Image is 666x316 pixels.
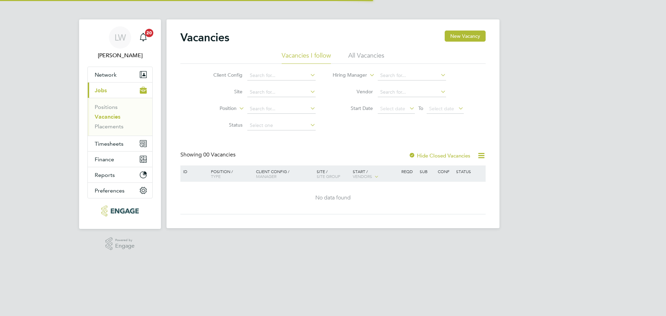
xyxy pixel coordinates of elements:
div: Conf [436,165,454,177]
input: Search for... [378,87,446,97]
span: Finance [95,156,114,163]
button: Preferences [88,183,152,198]
span: Network [95,71,117,78]
input: Search for... [247,104,316,114]
a: 20 [136,26,150,49]
button: Timesheets [88,136,152,151]
label: Site [203,88,242,95]
nav: Main navigation [79,19,161,229]
div: Start / [351,165,400,183]
a: Powered byEngage [105,237,135,250]
span: Timesheets [95,140,123,147]
span: Jobs [95,87,107,94]
div: Position / [206,165,254,182]
h2: Vacancies [180,31,229,44]
span: Powered by [115,237,135,243]
li: Vacancies I follow [282,51,331,64]
input: Select one [247,121,316,130]
div: Client Config / [254,165,315,182]
span: Select date [429,105,454,112]
a: Go to home page [87,205,153,216]
span: Type [211,173,221,179]
label: Position [197,105,237,112]
div: ID [181,165,206,177]
div: Jobs [88,98,152,136]
button: Jobs [88,83,152,98]
label: Hiring Manager [327,72,367,79]
div: Sub [418,165,436,177]
label: Start Date [333,105,373,111]
span: 20 [145,29,153,37]
span: Engage [115,243,135,249]
label: Hide Closed Vacancies [409,152,470,159]
button: Finance [88,152,152,167]
button: Reports [88,167,152,182]
button: New Vacancy [445,31,486,42]
a: Placements [95,123,123,130]
label: Status [203,122,242,128]
div: Status [454,165,485,177]
span: Vendors [353,173,372,179]
span: Reports [95,172,115,178]
span: Site Group [317,173,340,179]
span: Select date [380,105,405,112]
input: Search for... [247,87,316,97]
div: Reqd [400,165,418,177]
div: No data found [181,194,485,202]
a: Positions [95,104,118,110]
span: Lana Williams [87,51,153,60]
input: Search for... [378,71,446,80]
img: xede-logo-retina.png [101,205,138,216]
a: Vacancies [95,113,120,120]
span: 00 Vacancies [203,151,236,158]
input: Search for... [247,71,316,80]
label: Vendor [333,88,373,95]
span: LW [114,33,126,42]
label: Client Config [203,72,242,78]
li: All Vacancies [348,51,384,64]
span: Manager [256,173,276,179]
a: LW[PERSON_NAME] [87,26,153,60]
div: Showing [180,151,237,159]
button: Network [88,67,152,82]
span: To [416,104,425,113]
div: Site / [315,165,351,182]
span: Preferences [95,187,125,194]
